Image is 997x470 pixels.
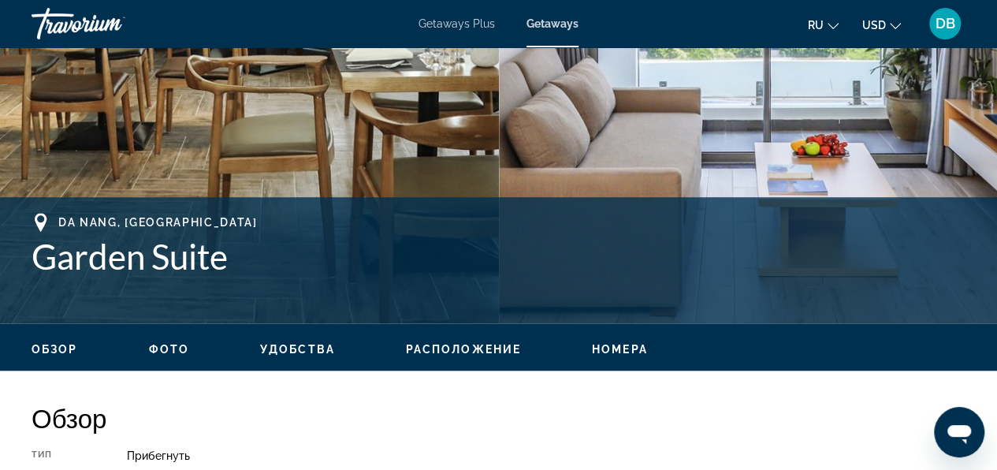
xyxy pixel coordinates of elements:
[924,7,965,40] button: User Menu
[862,13,901,36] button: Change currency
[149,342,189,356] button: Фото
[934,407,984,457] iframe: Кнопка запуска окна обмена сообщениями
[260,342,335,356] button: Удобства
[406,343,521,356] span: Расположение
[808,19,824,32] span: ru
[58,216,258,229] span: Da Nang, [GEOGRAPHIC_DATA]
[526,17,578,30] a: Getaways
[592,342,648,356] button: Номера
[808,13,839,36] button: Change language
[127,449,965,462] div: Прибегнуть
[32,449,87,462] div: Тип
[32,236,965,277] h1: Garden Suite
[592,343,648,356] span: Номера
[149,343,189,356] span: Фото
[260,343,335,356] span: Удобства
[32,402,965,434] h2: Обзор
[936,16,955,32] span: DB
[32,342,78,356] button: Обзор
[32,3,189,44] a: Travorium
[862,19,886,32] span: USD
[32,343,78,356] span: Обзор
[419,17,495,30] a: Getaways Plus
[406,342,521,356] button: Расположение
